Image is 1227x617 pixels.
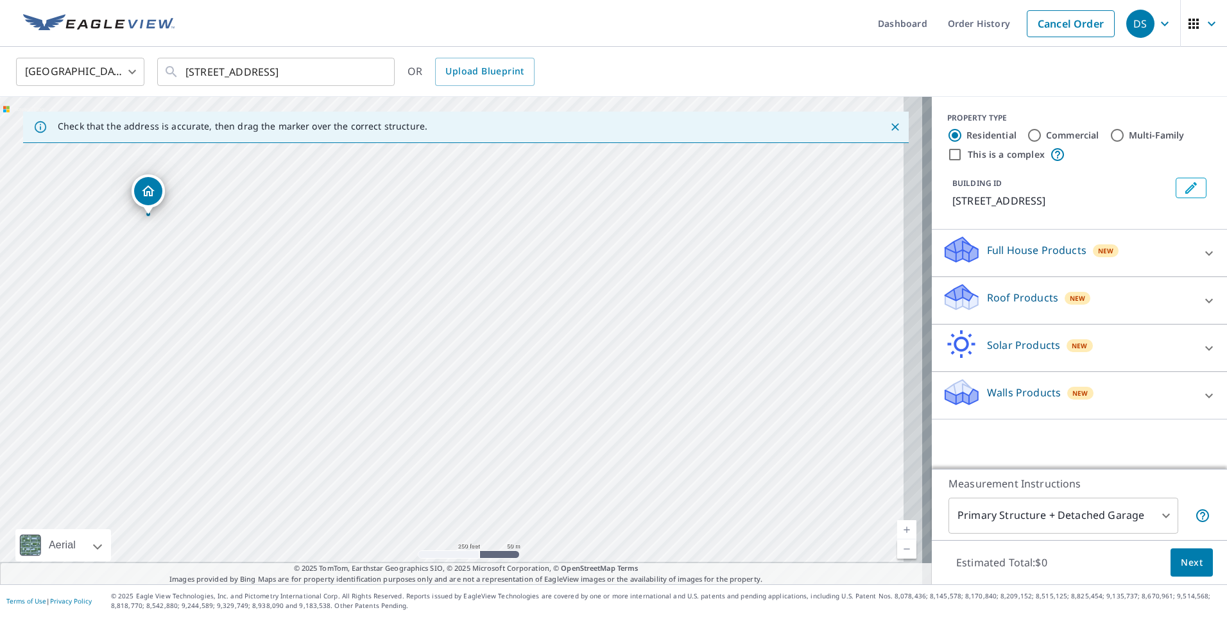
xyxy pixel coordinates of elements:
[58,121,427,132] p: Check that the address is accurate, then drag the marker over the correct structure.
[942,282,1217,319] div: Roof ProductsNew
[6,596,46,605] a: Terms of Use
[294,563,639,574] span: © 2025 TomTom, Earthstar Geographics SIO, © 2025 Microsoft Corporation, ©
[942,235,1217,271] div: Full House ProductsNew
[1072,341,1088,351] span: New
[1176,178,1206,198] button: Edit building 1
[897,539,916,559] a: Current Level 17, Zoom Out
[942,330,1217,366] div: Solar ProductsNew
[15,529,111,561] div: Aerial
[1171,548,1213,577] button: Next
[1072,388,1088,398] span: New
[617,563,639,573] a: Terms
[111,591,1221,611] p: © 2025 Eagle View Technologies, Inc. and Pictometry International Corp. All Rights Reserved. Repo...
[408,58,535,86] div: OR
[1027,10,1115,37] a: Cancel Order
[952,193,1171,208] p: [STREET_ADDRESS]
[1129,129,1185,142] label: Multi-Family
[1070,293,1086,303] span: New
[6,597,92,605] p: |
[948,476,1210,491] p: Measurement Instructions
[1195,508,1210,523] span: Your report will include the primary structure and a detached garage if one exists.
[435,58,534,86] a: Upload Blueprint
[1126,10,1154,38] div: DS
[966,129,1017,142] label: Residential
[946,548,1058,577] p: Estimated Total: $0
[1181,555,1203,571] span: Next
[952,178,1002,189] p: BUILDING ID
[987,337,1060,353] p: Solar Products
[948,498,1178,534] div: Primary Structure + Detached Garage
[887,119,904,135] button: Close
[1046,129,1099,142] label: Commercial
[16,54,144,90] div: [GEOGRAPHIC_DATA]
[561,563,615,573] a: OpenStreetMap
[897,520,916,539] a: Current Level 17, Zoom In
[987,242,1086,258] p: Full House Products
[23,14,175,33] img: EV Logo
[185,54,368,90] input: Search by address or latitude-longitude
[968,148,1045,161] label: This is a complex
[942,377,1217,414] div: Walls ProductsNew
[1098,246,1114,256] span: New
[45,529,80,561] div: Aerial
[132,174,165,214] div: Dropped pin, building 1, Residential property, 3512 N Waterview St Tacoma, WA 98407
[50,596,92,605] a: Privacy Policy
[947,112,1212,124] div: PROPERTY TYPE
[987,290,1058,305] p: Roof Products
[445,63,524,80] span: Upload Blueprint
[987,385,1061,400] p: Walls Products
